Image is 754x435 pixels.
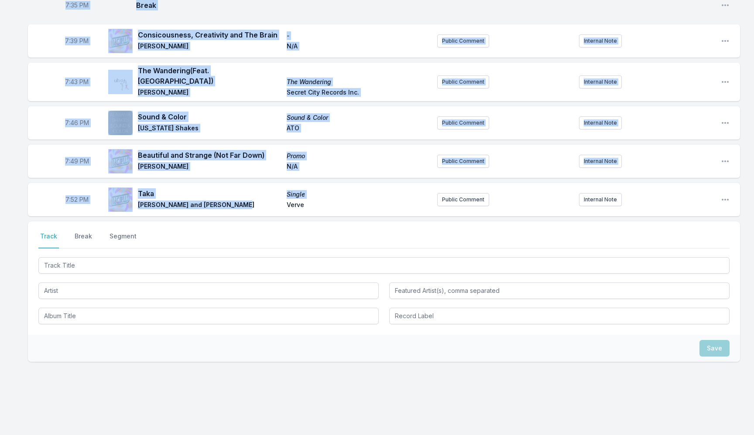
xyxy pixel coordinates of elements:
input: Artist [38,282,379,299]
button: Open playlist item options [721,195,730,204]
span: Timestamp [65,119,89,127]
span: [PERSON_NAME] [138,42,281,52]
span: Timestamp [65,195,89,204]
button: Open playlist item options [721,37,730,45]
span: The Wandering [287,78,430,86]
button: Public Comment [437,193,489,206]
button: Save [699,340,730,357]
span: Taka [138,188,281,199]
button: Open playlist item options [721,78,730,86]
button: Public Comment [437,155,489,168]
span: Promo [287,152,430,160]
img: The Wandering [108,70,133,94]
span: [PERSON_NAME] [138,162,281,173]
button: Public Comment [437,34,489,48]
button: Open playlist item options [721,1,730,10]
span: Beautiful and Strange (Not Far Down) [138,150,281,160]
button: Internal Note [579,155,622,168]
span: Sound & Color [138,112,281,122]
button: Open playlist item options [721,119,730,127]
button: Public Comment [437,116,489,129]
span: Verve [287,201,430,211]
button: Open playlist item options [721,157,730,166]
img: Single [108,187,133,212]
input: Record Label [389,308,730,324]
span: Secret City Records Inc. [287,88,430,99]
button: Segment [108,232,138,248]
input: Featured Artist(s), comma separated [389,282,730,299]
input: Track Title [38,257,730,274]
span: Timestamp [65,157,89,166]
input: Album Title [38,308,379,324]
span: Single [287,190,430,199]
span: The Wandering (Feat. [GEOGRAPHIC_DATA]) [138,65,281,86]
button: Internal Note [579,193,622,206]
span: [PERSON_NAME] and [PERSON_NAME] [138,201,281,211]
span: - [287,31,430,40]
img: - [108,29,133,53]
button: Public Comment [437,75,489,88]
span: N/A [287,42,430,52]
img: Sound & Color [108,111,133,135]
span: [US_STATE] Shakes [138,124,281,134]
span: Timestamp [65,1,89,10]
span: ATO [287,124,430,134]
span: Sound & Color [287,113,430,122]
button: Internal Note [579,75,622,88]
button: Break [73,232,94,248]
button: Internal Note [579,34,622,48]
button: Internal Note [579,116,622,129]
img: Promo [108,149,133,173]
span: [PERSON_NAME] [138,88,281,99]
span: N/A [287,162,430,173]
button: Track [38,232,59,248]
span: Timestamp [65,78,89,86]
span: Consicousness, Creativity and The Brain [138,30,281,40]
span: Timestamp [65,37,89,45]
